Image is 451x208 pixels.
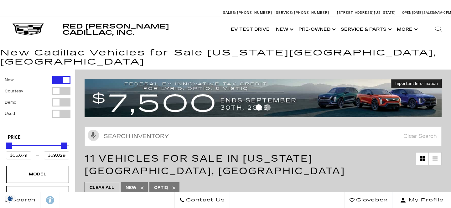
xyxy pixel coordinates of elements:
[90,184,114,192] span: Clear All
[5,88,23,94] label: Courtesy
[85,127,442,146] input: Search Inventory
[10,196,36,205] span: Search
[406,196,444,205] span: My Profile
[256,104,262,111] span: Go to slide 1
[63,23,169,36] span: Red [PERSON_NAME] Cadillac, Inc.
[355,196,388,205] span: Glovebox
[126,184,137,192] span: New
[273,17,295,42] a: New
[223,11,274,14] a: Sales: [PHONE_NUMBER]
[13,23,44,35] img: Cadillac Dark Logo with Cadillac White Text
[5,77,14,83] label: New
[276,11,293,15] span: Service:
[435,11,451,15] span: 9 AM-6 PM
[6,140,69,159] div: Price
[22,171,53,178] div: Model
[295,17,338,42] a: Pre-Owned
[423,11,435,15] span: Sales:
[395,81,438,86] span: Important Information
[44,151,69,159] input: Maximum
[391,79,442,88] button: Important Information
[88,130,99,141] svg: Click to toggle on voice search
[345,192,393,208] a: Glovebox
[6,143,12,149] div: Minimum Price
[402,11,423,15] span: Open [DATE]
[6,186,69,203] div: YearYear
[61,143,67,149] div: Maximum Price
[274,11,331,14] a: Service: [PHONE_NUMBER]
[154,184,168,192] span: OPTIQ
[394,17,420,42] button: More
[22,191,53,198] div: Year
[5,99,16,106] label: Demo
[338,17,394,42] a: Service & Parts
[85,153,345,177] span: 11 Vehicles for Sale in [US_STATE][GEOGRAPHIC_DATA], [GEOGRAPHIC_DATA]
[3,195,18,202] img: Opt-Out Icon
[6,151,31,159] input: Minimum
[85,79,442,117] img: vrp-tax-ending-august-version
[8,135,67,140] h5: Price
[3,195,18,202] section: Click to Open Cookie Consent Modal
[223,11,236,15] span: Sales:
[294,11,329,15] span: [PHONE_NUMBER]
[174,192,230,208] a: Contact Us
[237,11,272,15] span: [PHONE_NUMBER]
[228,17,273,42] a: EV Test Drive
[184,196,225,205] span: Contact Us
[63,23,221,36] a: Red [PERSON_NAME] Cadillac, Inc.
[337,11,396,15] a: [STREET_ADDRESS][US_STATE]
[264,104,271,111] span: Go to slide 2
[5,111,15,117] label: Used
[6,166,69,183] div: ModelModel
[393,192,451,208] button: Open user profile menu
[5,76,70,129] div: Filter by Vehicle Type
